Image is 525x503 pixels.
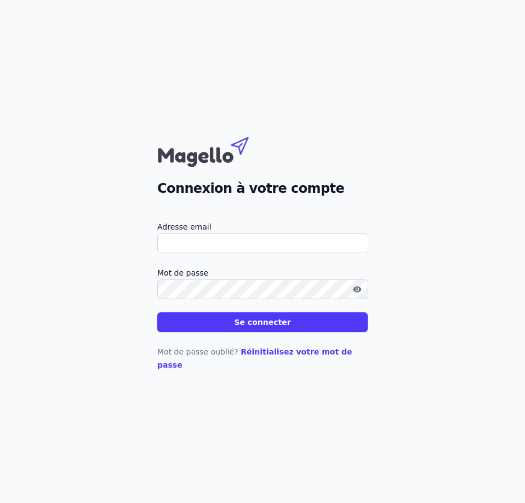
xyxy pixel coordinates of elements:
a: Réinitialisez votre mot de passe [157,347,352,369]
p: Mot de passe oublié? [157,345,368,371]
label: Mot de passe [157,266,368,279]
button: Se connecter [157,312,368,332]
h2: Connexion à votre compte [157,179,368,198]
img: Magello [157,132,272,170]
label: Adresse email [157,220,368,233]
